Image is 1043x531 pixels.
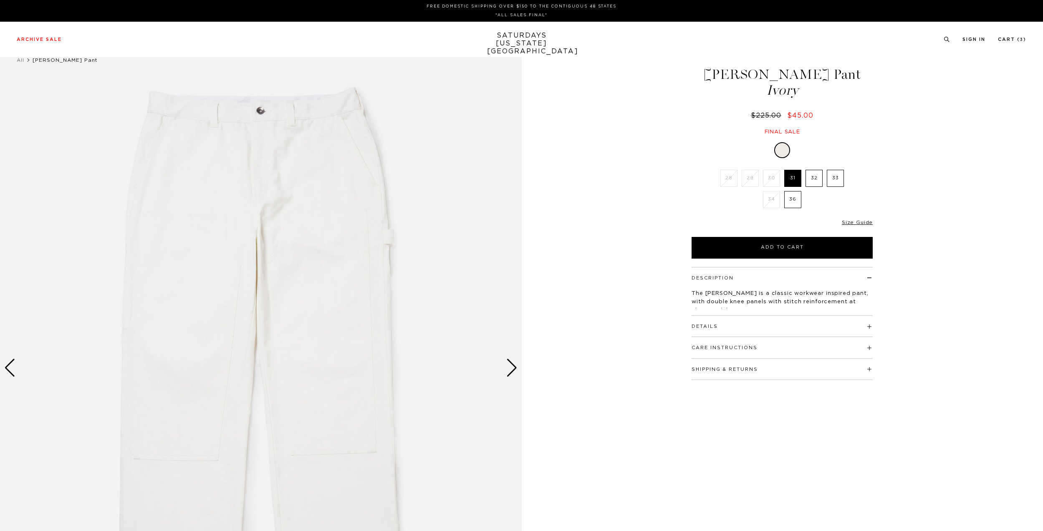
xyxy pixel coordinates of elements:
[787,112,813,119] span: $45.00
[690,83,874,97] span: Ivory
[506,359,518,377] div: Next slide
[784,191,801,208] label: 36
[692,324,718,329] button: Details
[751,112,785,119] del: $225.00
[17,37,62,42] a: Archive Sale
[17,58,24,63] a: All
[690,68,874,97] h1: [PERSON_NAME] Pant
[20,12,1023,18] p: *ALL SALES FINAL*
[692,237,873,259] button: Add to Cart
[827,170,844,187] label: 33
[690,128,874,136] div: Final sale
[998,37,1026,42] a: Cart (3)
[487,32,556,55] a: SATURDAYS[US_STATE][GEOGRAPHIC_DATA]
[4,359,15,377] div: Previous slide
[806,170,823,187] label: 32
[20,3,1023,10] p: FREE DOMESTIC SHIPPING OVER $150 TO THE CONTIGUOUS 48 STATES
[692,345,758,350] button: Care Instructions
[784,170,801,187] label: 31
[1020,38,1023,42] small: 3
[692,276,734,280] button: Description
[692,289,873,315] p: The [PERSON_NAME] is a classic workwear inspired pant, with double knee panels with stitch reinfo...
[842,220,873,225] a: Size Guide
[692,367,758,372] button: Shipping & Returns
[962,37,985,42] a: Sign In
[33,58,98,63] span: [PERSON_NAME] Pant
